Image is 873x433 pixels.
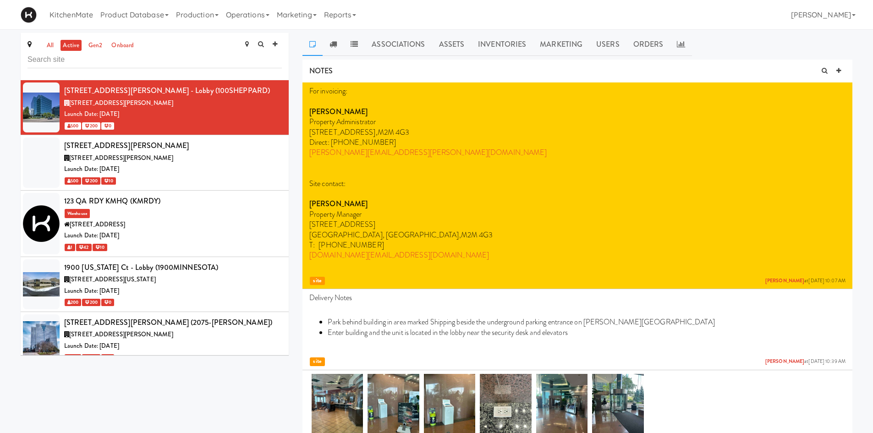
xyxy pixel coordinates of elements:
[44,40,56,51] a: all
[365,33,432,56] a: Associations
[21,7,37,23] img: Micromart
[765,358,804,365] a: [PERSON_NAME]
[109,40,136,51] a: onboard
[309,240,384,250] span: T: [PHONE_NUMBER]
[69,330,173,339] span: [STREET_ADDRESS][PERSON_NAME]
[82,299,100,306] span: 200
[76,244,91,251] span: 42
[432,33,472,56] a: Assets
[65,354,81,362] span: 200
[64,261,282,274] div: 1900 [US_STATE] Ct - Lobby (1900MINNESOTA)
[589,33,626,56] a: Users
[765,278,846,285] span: at [DATE] 10:07 AM
[309,86,846,96] p: For invoicing:
[86,40,104,51] a: gen2
[309,293,846,303] p: Delivery Notes
[64,109,282,120] div: Launch Date: [DATE]
[82,122,100,130] span: 200
[64,139,282,153] div: [STREET_ADDRESS][PERSON_NAME]
[765,358,846,365] span: at [DATE] 10:39 AM
[64,84,282,98] div: [STREET_ADDRESS][PERSON_NAME] - Lobby (100SHEPPARD)
[765,277,804,284] a: [PERSON_NAME]
[309,250,489,260] a: [DOMAIN_NAME][EMAIL_ADDRESS][DOMAIN_NAME]
[309,178,346,189] span: Site contact:
[69,99,173,107] span: [STREET_ADDRESS][PERSON_NAME]
[309,147,547,158] a: [PERSON_NAME][EMAIL_ADDRESS][PERSON_NAME][DOMAIN_NAME]
[461,230,493,240] span: M2M 4G3
[21,80,289,135] li: [STREET_ADDRESS][PERSON_NAME] - Lobby (100SHEPPARD)[STREET_ADDRESS][PERSON_NAME]Launch Date: [DAT...
[309,209,362,219] span: Property Manager
[70,220,125,229] span: [STREET_ADDRESS]
[60,40,82,51] a: active
[328,328,846,338] li: Enter building and the unit is located in the lobby near the security desk and elevators
[328,317,846,327] li: Park behind building in area marked Shipping beside the underground parking entrance on [PERSON_N...
[21,312,289,367] li: [STREET_ADDRESS][PERSON_NAME] (2075-[PERSON_NAME])[STREET_ADDRESS][PERSON_NAME]Launch Date: [DATE...
[101,299,114,306] span: 0
[309,127,846,137] p: [STREET_ADDRESS],
[21,191,289,257] li: 123 QA RDY KMHQ (KMRDY)Warehouse[STREET_ADDRESS]Launch Date: [DATE] 1 42 10
[64,194,282,208] div: 123 QA RDY KMHQ (KMRDY)
[21,257,289,312] li: 1900 [US_STATE] Ct - Lobby (1900MINNESOTA)[STREET_ADDRESS][US_STATE]Launch Date: [DATE] 200 200 0
[309,198,368,209] strong: [PERSON_NAME]
[626,33,670,56] a: Orders
[65,299,81,306] span: 200
[65,209,90,218] span: Warehouse
[82,177,100,185] span: 200
[378,127,410,137] span: M2M 4G3
[101,354,114,362] span: 0
[533,33,589,56] a: Marketing
[309,116,376,127] span: Property Administrator
[309,66,333,76] span: NOTES
[101,122,114,130] span: 0
[64,230,282,241] div: Launch Date: [DATE]
[21,135,289,190] li: [STREET_ADDRESS][PERSON_NAME][STREET_ADDRESS][PERSON_NAME]Launch Date: [DATE] 500 200 10
[82,354,100,362] span: 200
[309,230,461,240] span: [GEOGRAPHIC_DATA], [GEOGRAPHIC_DATA],
[64,285,282,297] div: Launch Date: [DATE]
[65,122,81,130] span: 500
[65,244,75,251] span: 1
[310,277,325,285] span: site
[69,275,156,284] span: [STREET_ADDRESS][US_STATE]
[64,340,282,352] div: Launch Date: [DATE]
[64,164,282,175] div: Launch Date: [DATE]
[64,316,282,329] div: [STREET_ADDRESS][PERSON_NAME] (2075-[PERSON_NAME])
[65,177,81,185] span: 500
[101,177,116,185] span: 10
[471,33,533,56] a: Inventories
[309,137,396,148] span: Direct: [PHONE_NUMBER]
[69,153,173,162] span: [STREET_ADDRESS][PERSON_NAME]
[27,51,282,68] input: Search site
[310,357,325,366] span: site
[93,244,107,251] span: 10
[309,106,368,117] strong: [PERSON_NAME]
[309,219,376,230] span: [STREET_ADDRESS]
